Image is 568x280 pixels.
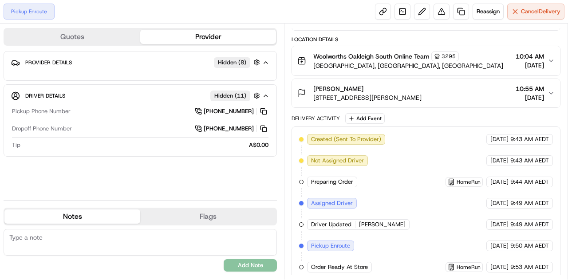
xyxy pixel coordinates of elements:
span: Pickup Phone Number [12,107,71,115]
span: Created (Sent To Provider) [311,135,381,143]
span: 9:50 AM AEDT [510,242,549,250]
button: Provider [140,30,276,44]
span: [DATE] [516,61,544,70]
span: Dropoff Phone Number [12,125,72,133]
a: [PHONE_NUMBER] [195,106,268,116]
span: 9:49 AM AEDT [510,199,549,207]
span: Provider Details [25,59,72,66]
span: Hidden ( 11 ) [214,92,246,100]
span: 9:49 AM AEDT [510,221,549,229]
span: Tip [12,141,20,149]
span: [DATE] [490,263,509,271]
span: [DATE] [490,199,509,207]
a: [PHONE_NUMBER] [195,124,268,134]
span: [DATE] [490,221,509,229]
button: Hidden (8) [214,57,262,68]
span: Driver Updated [311,221,351,229]
span: Pickup Enroute [311,242,350,250]
span: 3295 [442,53,456,60]
span: 10:04 AM [516,52,544,61]
span: Reassign [477,8,500,16]
button: [PERSON_NAME][STREET_ADDRESS][PERSON_NAME]10:55 AM[DATE] [292,79,560,107]
span: [DATE] [490,242,509,250]
span: Assigned Driver [311,199,353,207]
span: Not Assigned Driver [311,157,364,165]
span: Driver Details [25,92,65,99]
span: Hidden ( 8 ) [218,59,246,67]
span: [DATE] [490,135,509,143]
span: Cancel Delivery [521,8,560,16]
span: 9:43 AM AEDT [510,157,549,165]
span: Order Ready At Store [311,263,368,271]
span: [PHONE_NUMBER] [204,107,254,115]
button: Notes [4,209,140,224]
div: A$0.00 [24,141,268,149]
button: Woolworths Oakleigh South Online Team3295[GEOGRAPHIC_DATA], [GEOGRAPHIC_DATA], [GEOGRAPHIC_DATA]1... [292,46,560,75]
button: CancelDelivery [507,4,564,20]
span: HomeRun [457,264,481,271]
button: Quotes [4,30,140,44]
span: Woolworths Oakleigh South Online Team [313,52,430,61]
span: [DATE] [516,93,544,102]
span: 9:43 AM AEDT [510,135,549,143]
button: Flags [140,209,276,224]
button: Add Event [345,113,385,124]
div: Delivery Activity [292,115,340,122]
div: Location Details [292,36,560,43]
span: Preparing Order [311,178,353,186]
span: 10:55 AM [516,84,544,93]
button: Hidden (11) [210,90,262,101]
span: [PERSON_NAME] [313,84,363,93]
span: 9:53 AM AEDT [510,263,549,271]
button: Reassign [473,4,504,20]
span: [GEOGRAPHIC_DATA], [GEOGRAPHIC_DATA], [GEOGRAPHIC_DATA] [313,61,503,70]
span: [PERSON_NAME] [359,221,406,229]
span: [STREET_ADDRESS][PERSON_NAME] [313,93,422,102]
button: Driver DetailsHidden (11) [11,88,269,103]
span: [DATE] [490,157,509,165]
span: [PHONE_NUMBER] [204,125,254,133]
span: [DATE] [490,178,509,186]
span: HomeRun [457,178,481,185]
span: 9:44 AM AEDT [510,178,549,186]
button: Provider DetailsHidden (8) [11,55,269,70]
